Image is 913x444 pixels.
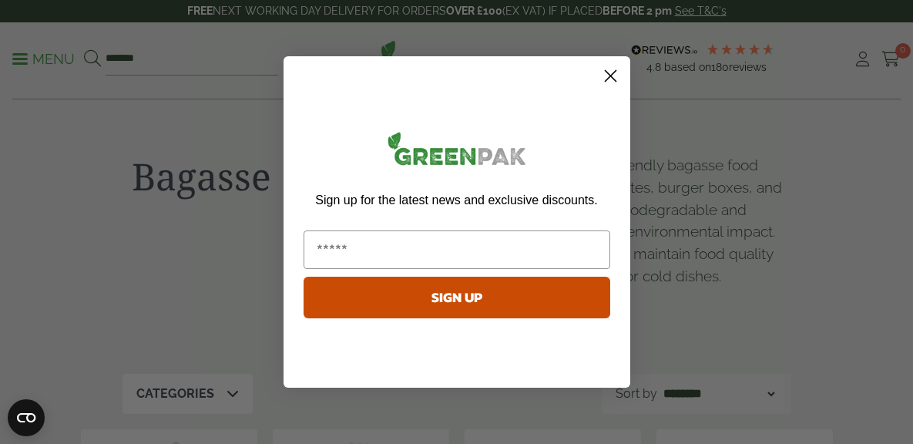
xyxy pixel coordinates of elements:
[304,126,610,177] img: greenpak_logo
[597,62,624,89] button: Close dialog
[304,277,610,318] button: SIGN UP
[8,399,45,436] button: Open CMP widget
[304,230,610,269] input: Email
[315,193,597,207] span: Sign up for the latest news and exclusive discounts.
